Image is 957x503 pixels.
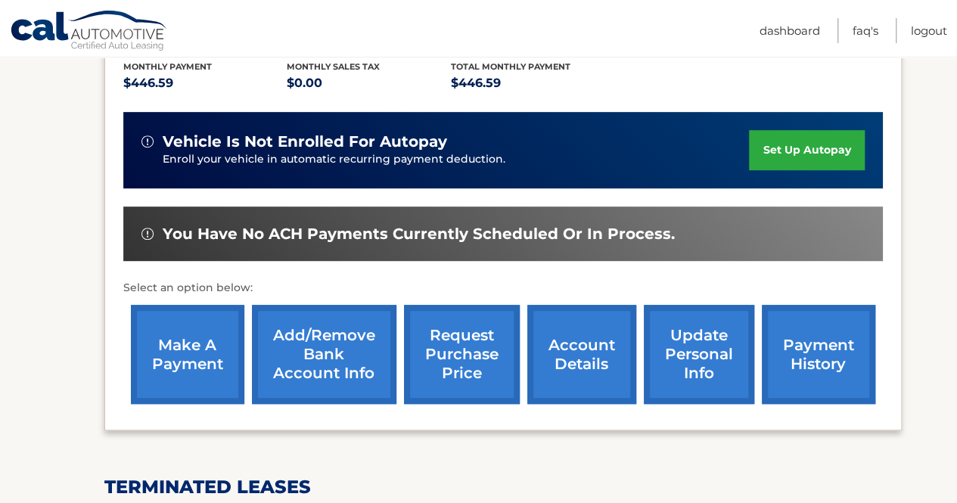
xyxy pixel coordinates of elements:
[749,130,864,170] a: set up autopay
[123,61,212,72] span: Monthly Payment
[10,10,169,54] a: Cal Automotive
[287,61,380,72] span: Monthly sales Tax
[762,305,875,404] a: payment history
[163,132,447,151] span: vehicle is not enrolled for autopay
[853,18,878,43] a: FAQ's
[451,61,570,72] span: Total Monthly Payment
[644,305,754,404] a: update personal info
[911,18,947,43] a: Logout
[760,18,820,43] a: Dashboard
[104,476,902,498] h2: terminated leases
[141,228,154,240] img: alert-white.svg
[404,305,520,404] a: request purchase price
[252,305,396,404] a: Add/Remove bank account info
[527,305,636,404] a: account details
[141,135,154,147] img: alert-white.svg
[123,73,287,94] p: $446.59
[163,225,675,244] span: You have no ACH payments currently scheduled or in process.
[163,151,750,168] p: Enroll your vehicle in automatic recurring payment deduction.
[451,73,615,94] p: $446.59
[287,73,451,94] p: $0.00
[131,305,244,404] a: make a payment
[123,279,883,297] p: Select an option below:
